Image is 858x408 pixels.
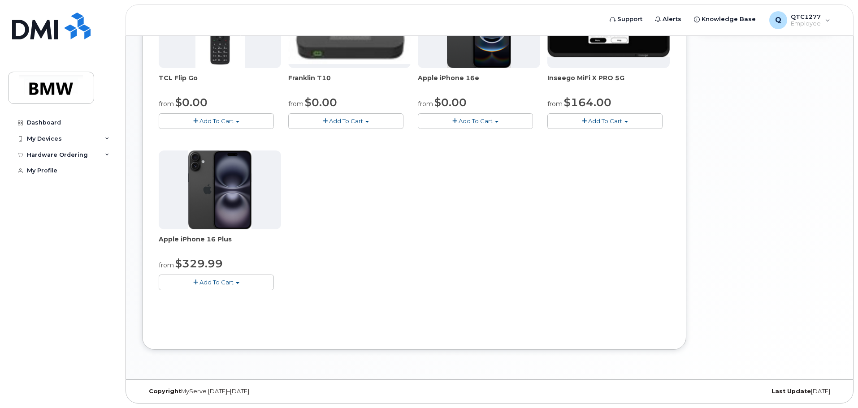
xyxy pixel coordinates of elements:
[418,100,433,108] small: from
[159,100,174,108] small: from
[149,388,181,395] strong: Copyright
[459,117,493,125] span: Add To Cart
[288,100,303,108] small: from
[159,235,281,253] div: Apple iPhone 16 Plus
[159,113,274,129] button: Add To Cart
[159,73,281,91] div: TCL Flip Go
[763,11,836,29] div: QTC1277
[564,96,611,109] span: $164.00
[702,15,756,24] span: Knowledge Base
[142,388,374,395] div: MyServe [DATE]–[DATE]
[663,15,681,24] span: Alerts
[547,73,670,91] div: Inseego MiFi X PRO 5G
[547,113,663,129] button: Add To Cart
[175,96,208,109] span: $0.00
[199,117,234,125] span: Add To Cart
[288,113,403,129] button: Add To Cart
[305,96,337,109] span: $0.00
[159,261,174,269] small: from
[603,10,649,28] a: Support
[288,73,411,91] div: Franklin T10
[819,369,851,401] iframe: Messenger Launcher
[605,388,837,395] div: [DATE]
[434,96,467,109] span: $0.00
[199,279,234,286] span: Add To Cart
[649,10,688,28] a: Alerts
[159,275,274,290] button: Add To Cart
[547,100,563,108] small: from
[418,113,533,129] button: Add To Cart
[188,150,251,229] img: iphone_16_plus.png
[775,15,781,26] span: Q
[771,388,811,395] strong: Last Update
[588,117,622,125] span: Add To Cart
[791,20,821,27] span: Employee
[418,73,540,91] div: Apple iPhone 16e
[175,257,223,270] span: $329.99
[791,13,821,20] span: QTC1277
[329,117,363,125] span: Add To Cart
[617,15,642,24] span: Support
[688,10,762,28] a: Knowledge Base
